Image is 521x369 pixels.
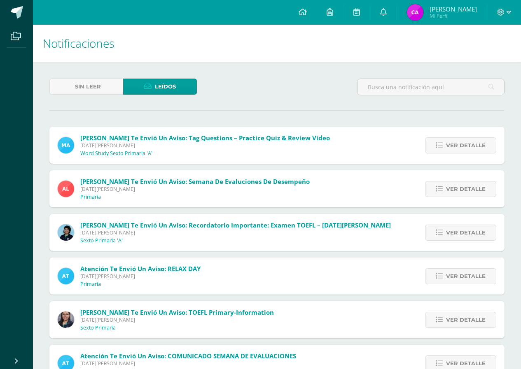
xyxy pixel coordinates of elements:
[80,229,391,236] span: [DATE][PERSON_NAME]
[58,311,74,328] img: 6fb385528ffb729c9b944b13f11ee051.png
[80,186,310,193] span: [DATE][PERSON_NAME]
[430,5,477,13] span: [PERSON_NAME]
[446,181,486,197] span: Ver detalle
[80,273,201,280] span: [DATE][PERSON_NAME]
[49,79,123,95] a: Sin leer
[357,79,504,95] input: Busca una notificación aquí
[80,281,101,288] p: Primaria
[80,352,296,360] span: Atención te envió un aviso: COMUNICADO SEMANA DE EVALUACIONES
[80,325,116,331] p: Sexto Primaria
[80,221,391,229] span: [PERSON_NAME] te envió un aviso: Recordatorio importante: Examen TOEFL – [DATE][PERSON_NAME]
[80,194,101,200] p: Primaria
[430,12,477,19] span: Mi Perfil
[80,237,123,244] p: Sexto Primaria 'A'
[80,134,330,142] span: [PERSON_NAME] te envió un aviso: Tag Questions – Practice Quiz & Review Video
[446,138,486,153] span: Ver detalle
[446,312,486,327] span: Ver detalle
[80,316,274,323] span: [DATE][PERSON_NAME]
[58,268,74,284] img: 9fc725f787f6a993fc92a288b7a8b70c.png
[58,181,74,197] img: 2ffea78c32313793fe3641c097813157.png
[446,269,486,284] span: Ver detalle
[80,177,310,186] span: [PERSON_NAME] te envió un aviso: Semana de Evaluciones de Desempeño
[80,150,152,157] p: Word Study Sexto Primaria 'A'
[43,35,114,51] span: Notificaciones
[123,79,197,95] a: Leídos
[58,224,74,241] img: d57e07c1bc35c907652cefc5b06cc8a1.png
[155,79,176,94] span: Leídos
[75,79,101,94] span: Sin leer
[80,265,201,273] span: Atención te envió un aviso: RELAX DAY
[80,308,274,316] span: [PERSON_NAME] te envió un aviso: TOEFL Primary-information
[446,225,486,240] span: Ver detalle
[407,4,423,21] img: 386326765ab7d4a173a90e2fe536d655.png
[58,137,74,153] img: 51297686cd001f20f1b4136f7b1f914a.png
[80,360,296,367] span: [DATE][PERSON_NAME]
[80,142,330,149] span: [DATE][PERSON_NAME]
